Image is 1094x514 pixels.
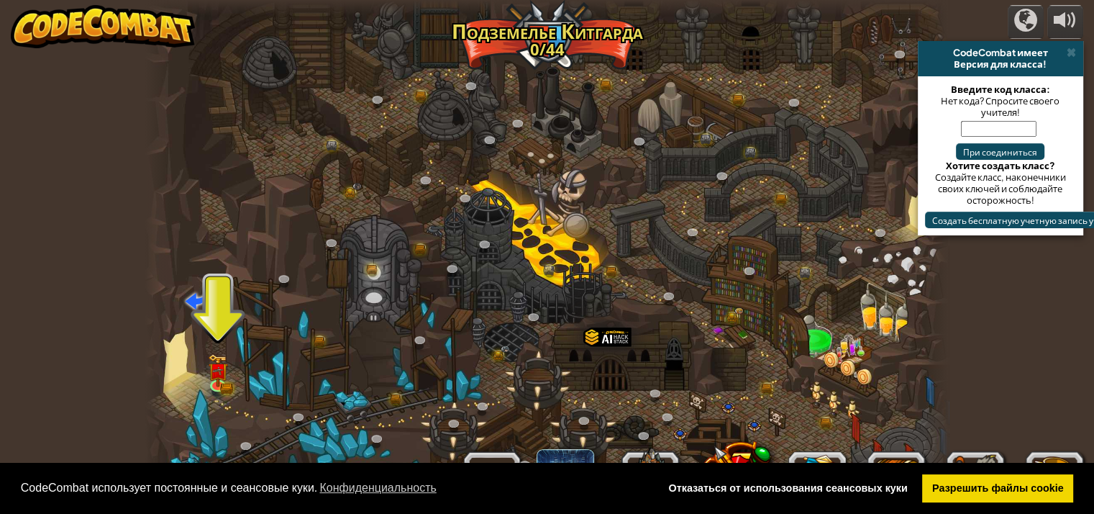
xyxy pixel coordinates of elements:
[932,482,1064,494] font: Разрешить файлы cookie
[319,482,436,494] font: Конфиденциальность
[922,474,1073,503] a: разрешить куки
[659,474,917,503] a: запретить куки
[317,477,439,499] a: узнать больше о файлах cookie
[21,482,317,494] font: CodeCombat использует постоянные и сеансовые куки.
[668,482,907,494] font: Отказаться от использования сеансовых куки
